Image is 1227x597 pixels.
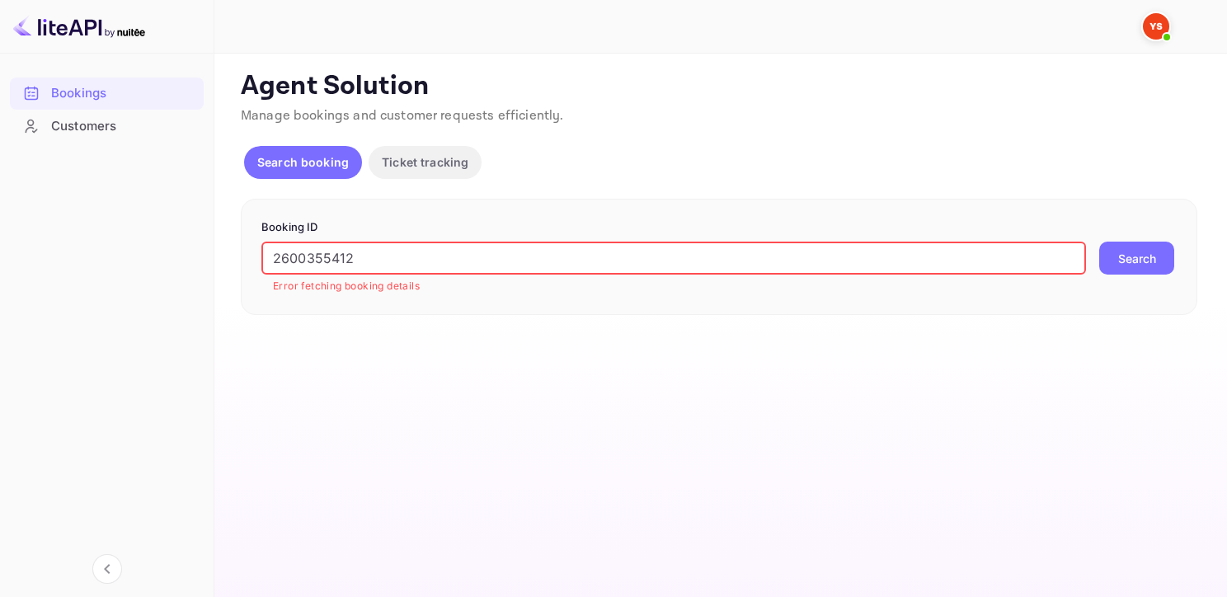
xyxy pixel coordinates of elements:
span: Manage bookings and customer requests efficiently. [241,107,564,125]
p: Error fetching booking details [273,278,1074,294]
button: Collapse navigation [92,554,122,584]
div: Customers [10,110,204,143]
div: Bookings [51,84,195,103]
a: Bookings [10,78,204,108]
a: Customers [10,110,204,141]
p: Search booking [257,153,349,171]
p: Booking ID [261,219,1177,236]
img: LiteAPI logo [13,13,145,40]
p: Ticket tracking [382,153,468,171]
img: Yandex Support [1143,13,1169,40]
div: Bookings [10,78,204,110]
p: Agent Solution [241,70,1197,103]
input: Enter Booking ID (e.g., 63782194) [261,242,1086,275]
div: Customers [51,117,195,136]
button: Search [1099,242,1174,275]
